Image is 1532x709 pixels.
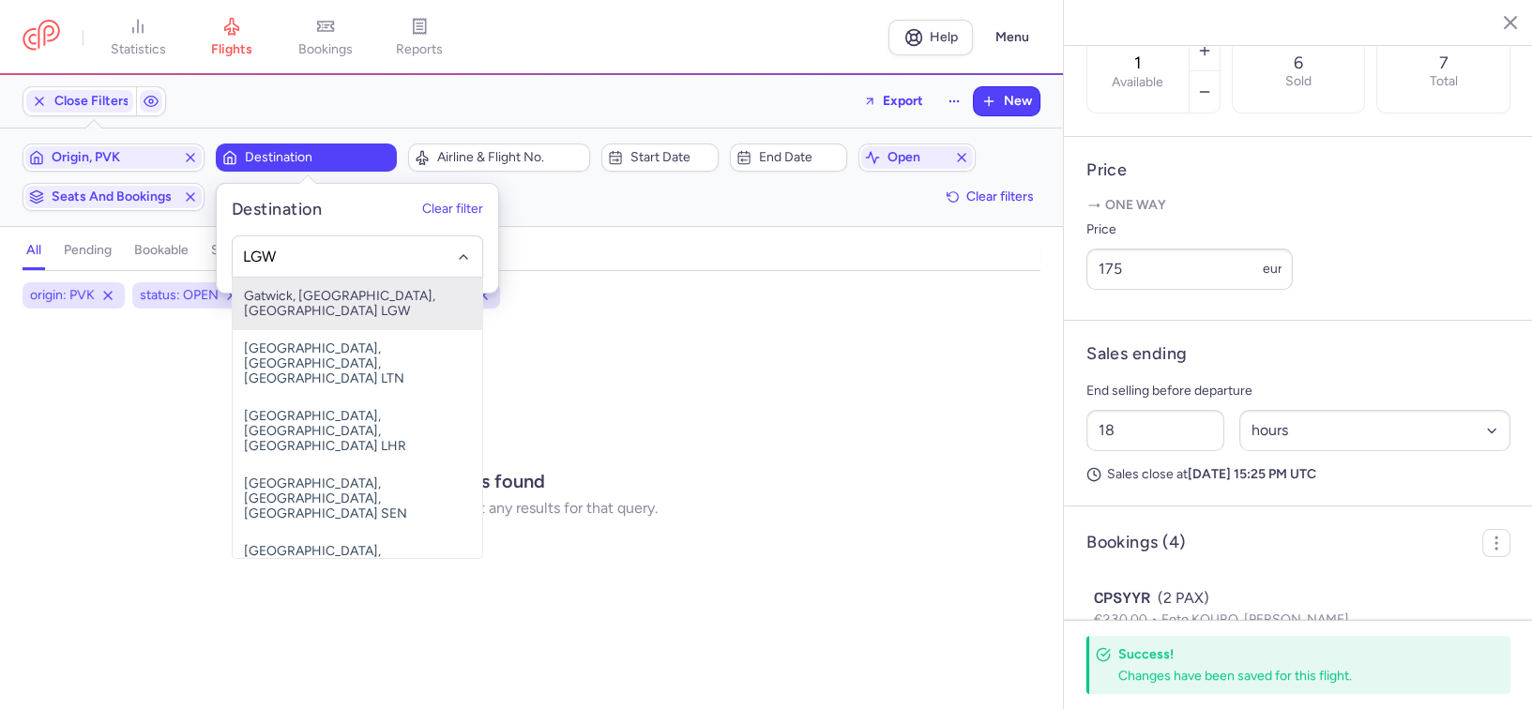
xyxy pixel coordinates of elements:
[966,189,1034,204] span: Clear filters
[1086,343,1187,365] h4: Sales ending
[1094,587,1503,630] button: CPSYYR(2 PAX)€230.00Foto KOURO, [PERSON_NAME]
[245,150,391,165] span: Destination
[232,199,322,220] h5: Destination
[1086,159,1510,181] h4: Price
[1094,611,1161,627] span: €230.00
[974,87,1039,115] button: New
[1086,380,1510,402] p: End selling before departure
[422,202,483,217] button: Clear filter
[930,30,958,44] span: Help
[211,41,252,58] span: flights
[26,242,41,259] h4: all
[23,20,60,54] a: CitizenPlane red outlined logo
[372,17,466,58] a: reports
[858,143,976,172] button: open
[396,41,443,58] span: reports
[91,17,185,58] a: statistics
[211,242,260,259] h4: sold out
[1294,53,1303,72] p: 6
[1161,611,1349,627] span: Foto KOURO, [PERSON_NAME]
[888,20,973,55] a: Help
[730,143,847,172] button: End date
[1118,645,1469,663] h4: Success!
[140,286,219,305] span: status: OPEN
[630,150,712,165] span: Start date
[23,183,205,211] button: Seats and bookings
[1094,587,1150,610] span: CPSYYR
[233,533,482,600] span: [GEOGRAPHIC_DATA], [GEOGRAPHIC_DATA], [GEOGRAPHIC_DATA] LCY
[408,143,590,172] button: Airline & Flight No.
[233,278,482,330] span: Gatwick, [GEOGRAPHIC_DATA], [GEOGRAPHIC_DATA] LGW
[984,20,1040,55] button: Menu
[887,150,947,165] span: open
[216,143,398,172] button: Destination
[1188,466,1316,482] strong: [DATE] 15:25 PM UTC
[851,86,935,116] button: Export
[52,150,175,165] span: Origin, PVK
[279,17,372,58] a: bookings
[1430,74,1458,89] p: Total
[111,41,166,58] span: statistics
[1086,410,1224,451] input: ##
[23,143,205,172] button: Origin, PVK
[1086,466,1510,483] p: Sales close at
[1086,532,1185,553] h4: Bookings (4)
[64,242,112,259] h4: pending
[1285,74,1312,89] p: Sold
[437,150,584,165] span: Airline & Flight No.
[940,183,1040,211] button: Clear filters
[30,286,95,305] span: origin: PVK
[1118,667,1469,685] div: Changes have been saved for this flight.
[1094,587,1503,610] div: (2 PAX)
[405,500,658,517] p: There aren't any results for that query.
[54,94,129,109] span: Close Filters
[1004,94,1032,109] span: New
[1086,249,1293,290] input: ---
[233,465,482,533] span: [GEOGRAPHIC_DATA], [GEOGRAPHIC_DATA], [GEOGRAPHIC_DATA] SEN
[759,150,841,165] span: End date
[233,330,482,398] span: [GEOGRAPHIC_DATA], [GEOGRAPHIC_DATA], [GEOGRAPHIC_DATA] LTN
[1086,219,1293,241] label: Price
[52,189,175,204] span: Seats and bookings
[1439,53,1449,72] p: 7
[883,94,923,108] span: Export
[134,242,189,259] h4: bookable
[185,17,279,58] a: flights
[1263,261,1282,277] span: eur
[298,41,353,58] span: bookings
[23,87,136,115] button: Close Filters
[233,398,482,465] span: [GEOGRAPHIC_DATA], [GEOGRAPHIC_DATA], [GEOGRAPHIC_DATA] LHR
[601,143,719,172] button: Start date
[242,246,472,266] input: -searchbox
[1112,75,1163,90] label: Available
[1086,196,1510,215] p: One way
